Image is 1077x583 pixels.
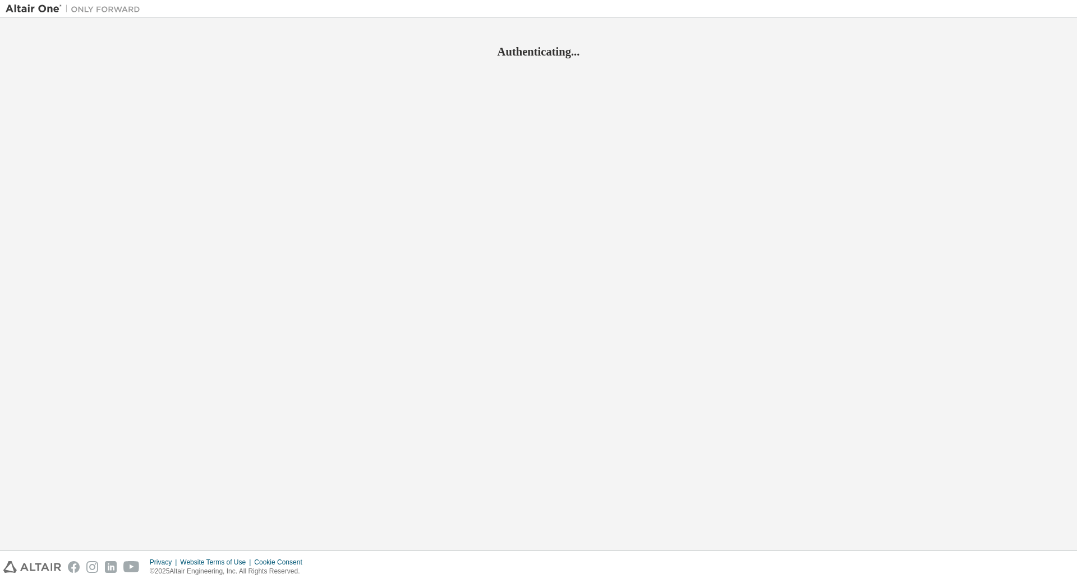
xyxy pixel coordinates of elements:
img: instagram.svg [86,561,98,573]
div: Website Terms of Use [180,558,254,567]
h2: Authenticating... [6,44,1071,59]
img: facebook.svg [68,561,80,573]
img: Altair One [6,3,146,15]
p: © 2025 Altair Engineering, Inc. All Rights Reserved. [150,567,309,576]
img: linkedin.svg [105,561,117,573]
div: Cookie Consent [254,558,309,567]
img: altair_logo.svg [3,561,61,573]
img: youtube.svg [123,561,140,573]
div: Privacy [150,558,180,567]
